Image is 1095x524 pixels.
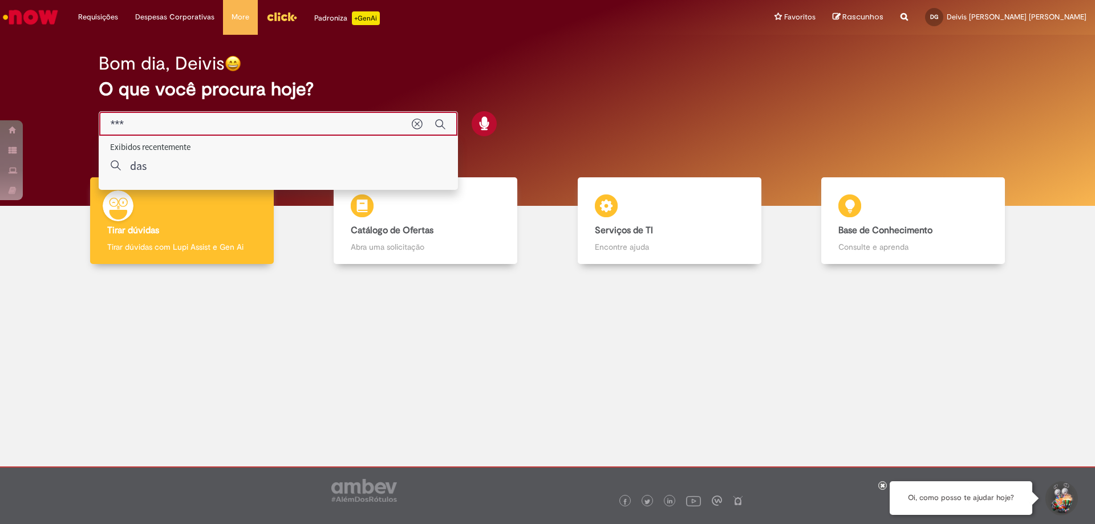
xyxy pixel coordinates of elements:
img: logo_footer_linkedin.png [667,498,673,505]
b: Catálogo de Ofertas [351,225,433,236]
b: Tirar dúvidas [107,225,159,236]
p: Abra uma solicitação [351,241,500,253]
div: Oi, como posso te ajudar hoje? [890,481,1032,515]
span: DG [930,13,938,21]
img: logo_footer_youtube.png [686,493,701,508]
span: Requisições [78,11,118,23]
h2: Bom dia, Deivis [99,54,225,74]
a: Base de Conhecimento Consulte e aprenda [792,177,1036,265]
img: logo_footer_workplace.png [712,495,722,506]
img: happy-face.png [225,55,241,72]
span: More [232,11,249,23]
div: Padroniza [314,11,380,25]
a: Tirar dúvidas Tirar dúvidas com Lupi Assist e Gen Ai [60,177,304,265]
img: ServiceNow [1,6,60,29]
span: Favoritos [784,11,816,23]
button: Iniciar Conversa de Suporte [1044,481,1078,515]
span: Rascunhos [842,11,883,22]
p: Encontre ajuda [595,241,744,253]
img: logo_footer_ambev_rotulo_gray.png [331,479,397,502]
img: logo_footer_naosei.png [733,495,743,506]
a: Rascunhos [833,12,883,23]
p: Consulte e aprenda [838,241,988,253]
a: Serviços de TI Encontre ajuda [547,177,792,265]
a: Catálogo de Ofertas Abra uma solicitação [304,177,548,265]
p: Tirar dúvidas com Lupi Assist e Gen Ai [107,241,257,253]
span: Deivis [PERSON_NAME] [PERSON_NAME] [947,12,1086,22]
img: click_logo_yellow_360x200.png [266,8,297,25]
img: logo_footer_facebook.png [622,499,628,505]
b: Serviços de TI [595,225,653,236]
span: Despesas Corporativas [135,11,214,23]
p: +GenAi [352,11,380,25]
img: logo_footer_twitter.png [644,499,650,505]
h2: O que você procura hoje? [99,79,997,99]
b: Base de Conhecimento [838,225,932,236]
